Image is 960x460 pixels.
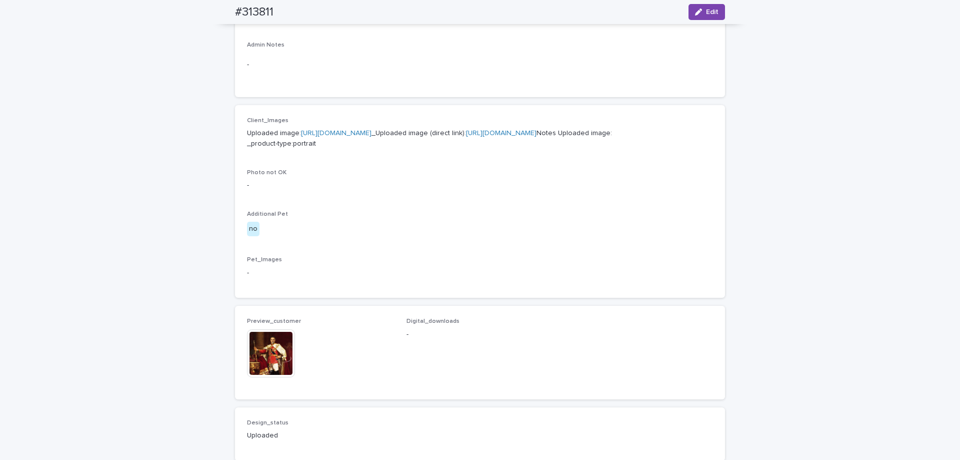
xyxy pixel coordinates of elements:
a: [URL][DOMAIN_NAME] [301,130,371,137]
div: no [247,222,259,236]
span: Admin Notes [247,42,284,48]
p: - [247,268,713,278]
span: Photo not OK [247,170,286,176]
span: Edit [706,9,718,16]
h2: #313811 [235,5,273,20]
a: [URL][DOMAIN_NAME] [466,130,536,137]
span: Preview_customer [247,318,301,324]
span: Pet_Images [247,257,282,263]
span: Additional Pet [247,211,288,217]
p: - [247,60,713,70]
p: Uploaded image: _Uploaded image (direct link): Notes Uploaded image: _product-type:portrait [247,128,713,149]
span: Digital_downloads [406,318,459,324]
button: Edit [688,4,725,20]
p: - [247,180,713,191]
p: Uploaded [247,430,394,441]
span: Design_status [247,420,288,426]
p: - [406,329,554,340]
span: Client_Images [247,118,288,124]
